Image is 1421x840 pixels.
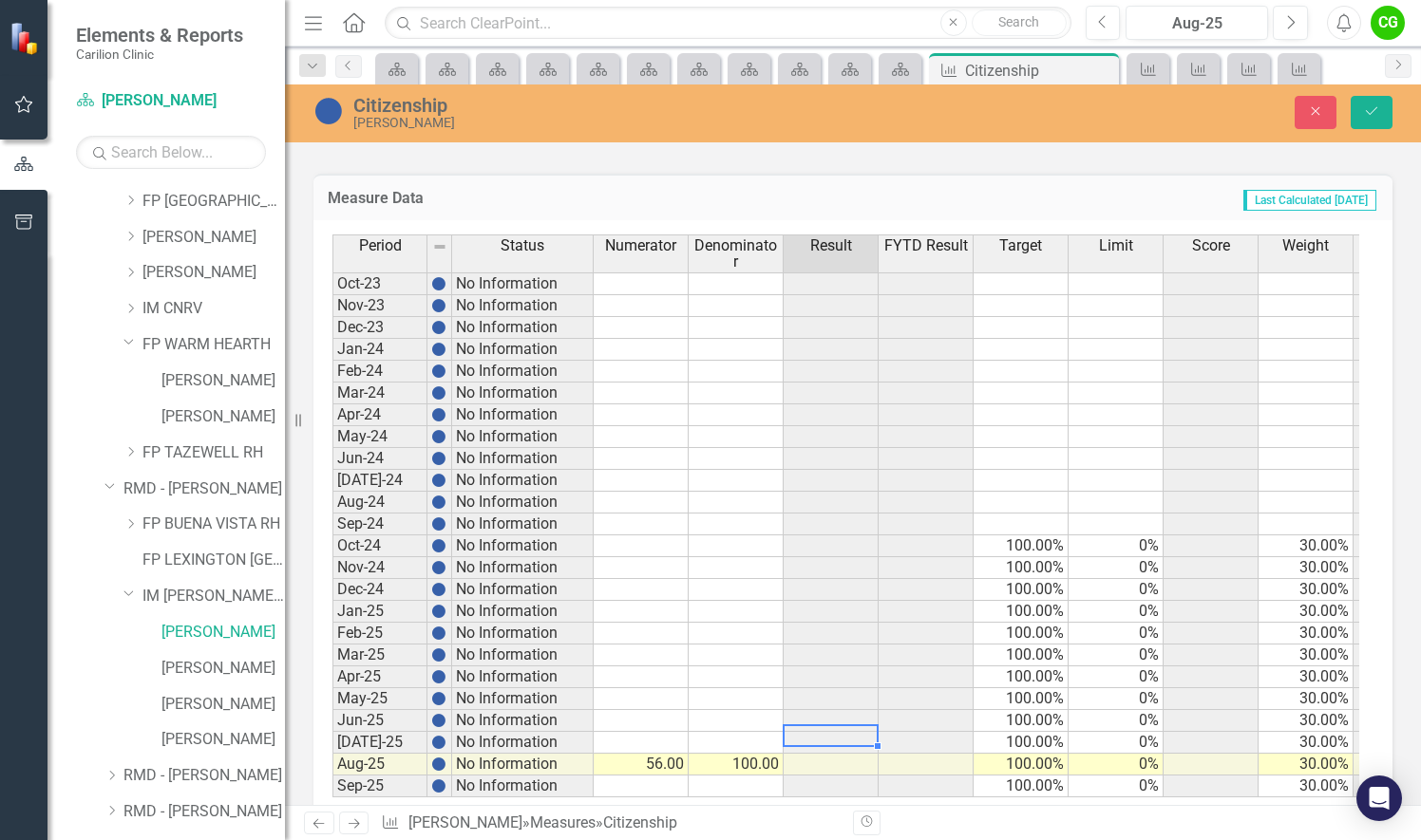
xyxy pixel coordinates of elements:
[332,579,427,601] td: Dec-24
[1243,190,1376,211] span: Last Calculated [DATE]
[452,513,594,535] td: No Information
[431,516,446,532] img: BgCOk07PiH71IgAAAABJRU5ErkJggg==
[385,7,1070,40] input: Search ClearPoint...
[431,691,446,706] img: BgCOk07PiH71IgAAAABJRU5ErkJggg==
[431,756,446,772] img: BgCOk07PiH71IgAAAABJRU5ErkJggg==
[501,237,544,254] span: Status
[1259,623,1354,644] td: 30.00%
[431,647,446,663] img: BgCOk07PiH71IgAAAABJRU5ErkJggg==
[974,601,1069,623] td: 100.00%
[1192,237,1230,254] span: Score
[332,339,427,361] td: Jan-24
[603,813,677,831] div: Citizenship
[884,237,968,254] span: FYTD Result
[452,775,594,797] td: No Information
[408,813,522,831] a: [PERSON_NAME]
[431,320,446,335] img: BgCOk07PiH71IgAAAABJRU5ErkJggg==
[161,622,285,644] a: [PERSON_NAME]
[142,550,285,571] a: FP LEXINGTON [GEOGRAPHIC_DATA]
[332,295,427,317] td: Nov-23
[431,407,446,422] img: BgCOk07PiH71IgAAAABJRU5ErkJggg==
[1126,6,1268,40] button: Aug-25
[332,666,427,688] td: Apr-25
[1259,710,1354,732] td: 30.00%
[452,272,594,295] td: No Information
[431,625,446,641] img: BgCOk07PiH71IgAAAABJRU5ErkJggg==
[1259,775,1354,797] td: 30.00%
[431,473,446,488] img: BgCOk07PiH71IgAAAABJRU5ErkJggg==
[332,623,427,644] td: Feb-25
[974,754,1069,775] td: 100.00%
[431,560,446,575] img: BgCOk07PiH71IgAAAABJRU5ErkJggg==
[974,579,1069,601] td: 100.00%
[431,669,446,684] img: BgCOk07PiH71IgAAAABJRU5ErkJggg==
[332,557,427,579] td: Nov-24
[1259,688,1354,710] td: 30.00%
[431,604,446,619] img: BgCOk07PiH71IgAAAABJRU5ErkJggg==
[332,492,427,513] td: Aug-24
[76,90,266,112] a: [PERSON_NAME]
[431,342,446,357] img: BgCOk07PiH71IgAAAABJRU5ErkJggg==
[1069,579,1164,601] td: 0%
[1069,644,1164,666] td: 0%
[332,404,427,426] td: Apr-24
[974,535,1069,557] td: 100.00%
[452,557,594,579] td: No Information
[452,317,594,339] td: No Information
[1069,710,1164,732] td: 0%
[332,754,427,775] td: Aug-25
[974,623,1069,644] td: 100.00%
[142,513,285,535] a: FP BUENA VISTA RH
[692,237,779,271] span: Denominator
[1069,688,1164,710] td: 0%
[1282,237,1329,254] span: Weight
[452,404,594,426] td: No Information
[605,237,676,254] span: Numerator
[452,644,594,666] td: No Information
[313,96,344,126] img: No Information
[998,14,1039,29] span: Search
[974,666,1069,688] td: 100.00%
[452,710,594,732] td: No Information
[332,470,427,492] td: [DATE]-24
[123,478,285,500] a: RMD - [PERSON_NAME]
[530,813,596,831] a: Measures
[332,688,427,710] td: May-25
[452,295,594,317] td: No Information
[1259,601,1354,623] td: 30.00%
[1259,644,1354,666] td: 30.00%
[452,732,594,754] td: No Information
[123,801,285,823] a: RMD - [PERSON_NAME]
[999,237,1042,254] span: Target
[452,426,594,448] td: No Information
[1259,754,1354,775] td: 30.00%
[974,557,1069,579] td: 100.00%
[594,754,689,775] td: 56.00
[332,272,427,295] td: Oct-23
[972,9,1067,36] button: Search
[332,513,427,535] td: Sep-24
[452,470,594,492] td: No Information
[9,21,43,54] img: ClearPoint Strategy
[332,448,427,470] td: Jun-24
[359,237,402,254] span: Period
[974,644,1069,666] td: 100.00%
[1069,535,1164,557] td: 0%
[332,361,427,383] td: Feb-24
[1371,6,1405,40] button: CG
[431,364,446,379] img: BgCOk07PiH71IgAAAABJRU5ErkJggg==
[452,535,594,557] td: No Information
[431,582,446,597] img: BgCOk07PiH71IgAAAABJRU5ErkJggg==
[1069,557,1164,579] td: 0%
[431,538,446,553] img: BgCOk07PiH71IgAAAABJRU5ErkJggg==
[142,191,285,213] a: FP [GEOGRAPHIC_DATA]
[76,47,243,62] small: Carilion Clinic
[689,754,784,775] td: 100.00
[1132,12,1261,35] div: Aug-25
[353,95,910,116] div: Citizenship
[332,426,427,448] td: May-24
[161,694,285,716] a: [PERSON_NAME]
[332,644,427,666] td: Mar-25
[142,442,285,464] a: FP TAZEWELL RH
